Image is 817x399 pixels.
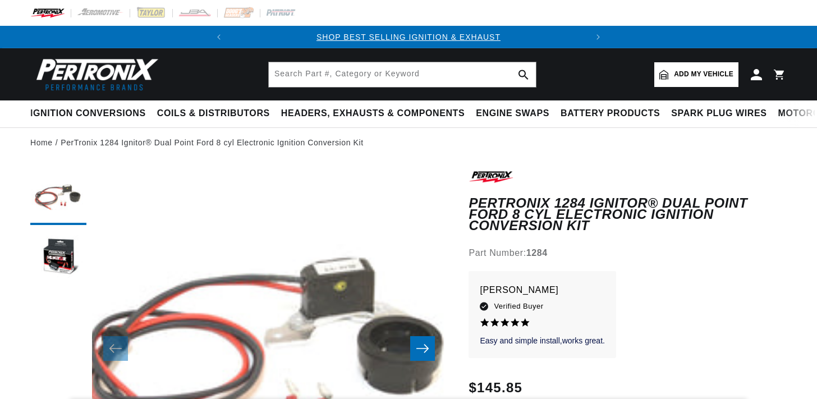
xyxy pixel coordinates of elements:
[30,136,787,149] nav: breadcrumbs
[30,108,146,120] span: Ignition Conversions
[480,282,605,298] p: [PERSON_NAME]
[671,108,766,120] span: Spark Plug Wires
[476,108,549,120] span: Engine Swaps
[30,100,152,127] summary: Ignition Conversions
[480,336,605,347] p: Easy and simple install,works great.
[674,69,733,80] span: Add my vehicle
[61,136,363,149] a: PerTronix 1284 Ignitor® Dual Point Ford 8 cyl Electronic Ignition Conversion Kit
[30,169,86,225] button: Load image 1 in gallery view
[470,100,555,127] summary: Engine Swaps
[30,136,53,149] a: Home
[469,378,522,398] span: $145.85
[410,336,435,361] button: Slide right
[469,198,787,232] h1: PerTronix 1284 Ignitor® Dual Point Ford 8 cyl Electronic Ignition Conversion Kit
[30,231,86,287] button: Load image 2 in gallery view
[30,55,159,94] img: Pertronix
[654,62,738,87] a: Add my vehicle
[281,108,465,120] span: Headers, Exhausts & Components
[555,100,665,127] summary: Battery Products
[561,108,660,120] span: Battery Products
[494,300,543,313] span: Verified Buyer
[208,26,230,48] button: Translation missing: en.sections.announcements.previous_announcement
[511,62,536,87] button: search button
[665,100,772,127] summary: Spark Plug Wires
[230,31,587,43] div: Announcement
[269,62,536,87] input: Search Part #, Category or Keyword
[103,336,128,361] button: Slide left
[587,26,609,48] button: Translation missing: en.sections.announcements.next_announcement
[230,31,587,43] div: 1 of 2
[469,246,787,260] div: Part Number:
[276,100,470,127] summary: Headers, Exhausts & Components
[316,33,501,42] a: SHOP BEST SELLING IGNITION & EXHAUST
[157,108,270,120] span: Coils & Distributors
[526,248,548,258] strong: 1284
[2,26,815,48] slideshow-component: Translation missing: en.sections.announcements.announcement_bar
[152,100,276,127] summary: Coils & Distributors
